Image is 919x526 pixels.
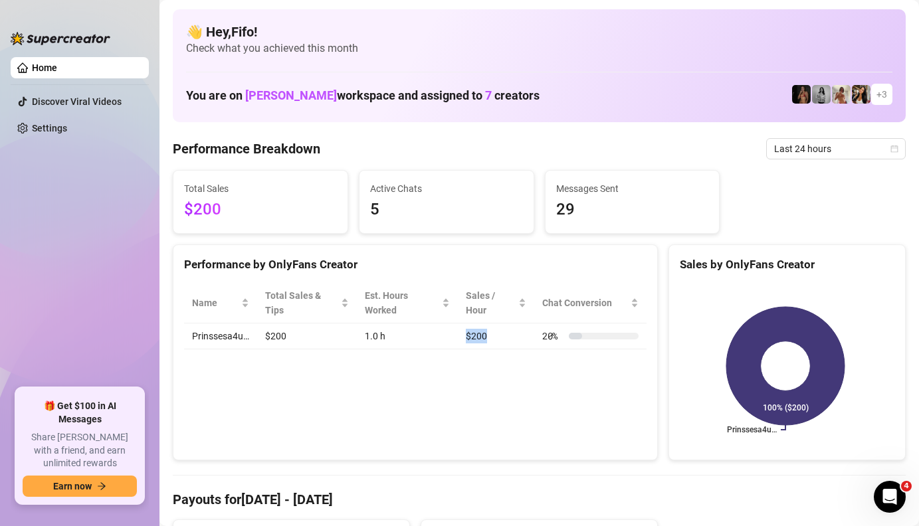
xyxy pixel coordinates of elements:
th: Total Sales & Tips [257,283,357,323]
span: [PERSON_NAME] [245,88,337,102]
span: 4 [901,481,912,491]
h1: You are on workspace and assigned to creators [186,88,540,103]
td: $200 [458,323,534,349]
text: Prinssesa4u… [727,425,777,434]
span: Chat Conversion [542,296,628,310]
th: Chat Conversion [534,283,647,323]
span: Total Sales & Tips [265,288,338,317]
h4: Payouts for [DATE] - [DATE] [173,490,906,509]
a: Discover Viral Videos [32,96,122,107]
img: Green [832,85,851,104]
span: Check what you achieved this month [186,41,892,56]
span: 🎁 Get $100 in AI Messages [23,400,137,426]
span: 29 [556,197,709,222]
span: 20 % [542,329,563,343]
span: Name [192,296,239,310]
span: Total Sales [184,181,337,196]
div: Est. Hours Worked [365,288,439,317]
span: Sales / Hour [466,288,516,317]
div: Sales by OnlyFans Creator [680,256,894,274]
span: $200 [184,197,337,222]
td: $200 [257,323,357,349]
span: 5 [370,197,523,222]
img: A [812,85,831,104]
img: D [792,85,811,104]
h4: Performance Breakdown [173,139,320,158]
span: Messages Sent [556,181,709,196]
a: Home [32,62,57,73]
button: Earn nowarrow-right [23,476,137,497]
img: AD [852,85,870,104]
span: Last 24 hours [774,139,898,159]
span: Earn now [53,481,92,491]
span: + 3 [876,87,887,102]
span: 7 [485,88,492,102]
td: 1.0 h [357,323,458,349]
span: arrow-right [97,482,106,491]
td: Prinssesa4u… [184,323,257,349]
span: calendar [890,145,898,153]
div: Performance by OnlyFans Creator [184,256,647,274]
span: Active Chats [370,181,523,196]
th: Name [184,283,257,323]
h4: 👋 Hey, Fifo ! [186,23,892,41]
span: Share [PERSON_NAME] with a friend, and earn unlimited rewards [23,431,137,470]
iframe: Intercom live chat [874,481,906,513]
img: logo-BBDzfeDw.svg [11,32,110,45]
a: Settings [32,123,67,133]
th: Sales / Hour [458,283,534,323]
